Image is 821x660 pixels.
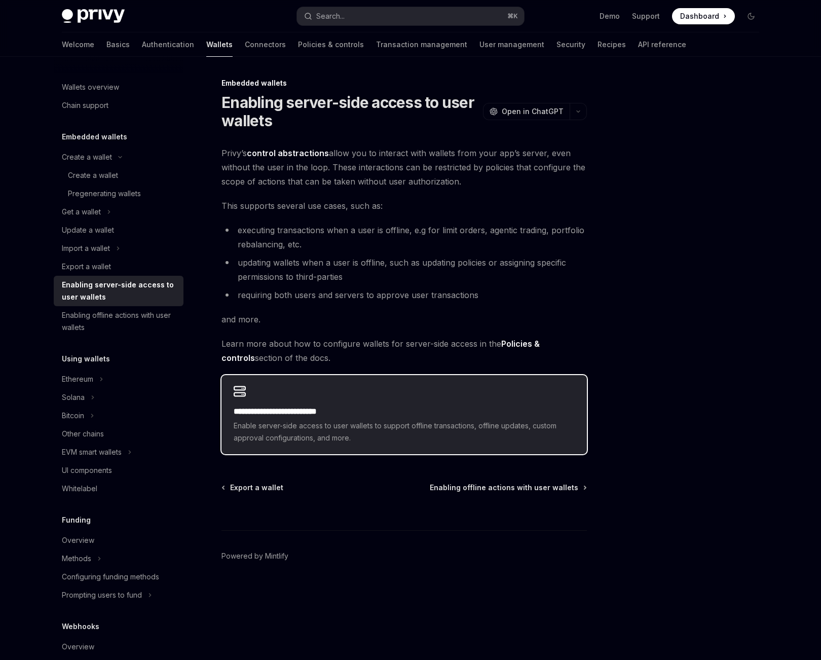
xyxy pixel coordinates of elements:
[54,425,183,443] a: Other chains
[598,32,626,57] a: Recipes
[62,464,112,476] div: UI components
[54,239,183,258] button: Import a wallet
[316,10,345,22] div: Search...
[62,641,94,653] div: Overview
[638,32,686,57] a: API reference
[68,188,141,200] div: Pregenerating wallets
[54,276,183,306] a: Enabling server-side access to user wallets
[54,549,183,568] button: Methods
[479,32,544,57] a: User management
[54,638,183,656] a: Overview
[54,461,183,480] a: UI components
[221,93,479,130] h1: Enabling server-side access to user wallets
[62,9,125,23] img: dark logo
[62,279,177,303] div: Enabling server-side access to user wallets
[680,11,719,21] span: Dashboard
[234,420,575,444] span: Enable server-side access to user wallets to support offline transactions, offline updates, custo...
[62,534,94,546] div: Overview
[430,483,586,493] a: Enabling offline actions with user wallets
[54,370,183,388] button: Ethereum
[556,32,585,57] a: Security
[54,586,183,604] button: Prompting users to fund
[62,99,108,112] div: Chain support
[221,312,587,326] span: and more.
[54,407,183,425] button: Bitcoin
[222,483,283,493] a: Export a wallet
[230,483,283,493] span: Export a wallet
[54,166,183,185] a: Create a wallet
[62,224,114,236] div: Update a wallet
[54,306,183,337] a: Enabling offline actions with user wallets
[62,410,84,422] div: Bitcoin
[62,373,93,385] div: Ethereum
[62,261,111,273] div: Export a wallet
[245,32,286,57] a: Connectors
[54,568,183,586] a: Configuring funding methods
[376,32,467,57] a: Transaction management
[62,391,85,404] div: Solana
[62,206,101,218] div: Get a wallet
[298,32,364,57] a: Policies & controls
[54,96,183,115] a: Chain support
[247,148,329,159] a: control abstractions
[54,203,183,221] button: Get a wallet
[54,480,183,498] a: Whitelabel
[54,185,183,203] a: Pregenerating wallets
[142,32,194,57] a: Authentication
[743,8,759,24] button: Toggle dark mode
[221,199,587,213] span: This supports several use cases, such as:
[632,11,660,21] a: Support
[62,131,127,143] h5: Embedded wallets
[221,551,288,561] a: Powered by Mintlify
[54,78,183,96] a: Wallets overview
[221,78,587,88] div: Embedded wallets
[54,388,183,407] button: Solana
[68,169,118,181] div: Create a wallet
[62,589,142,601] div: Prompting users to fund
[221,223,587,251] li: executing transactions when a user is offline, e.g for limit orders, agentic trading, portfolio r...
[54,443,183,461] button: EVM smart wallets
[62,81,119,93] div: Wallets overview
[62,242,110,254] div: Import a wallet
[62,571,159,583] div: Configuring funding methods
[62,353,110,365] h5: Using wallets
[507,12,518,20] span: ⌘ K
[221,337,587,365] span: Learn more about how to configure wallets for server-side access in the section of the docs.
[54,221,183,239] a: Update a wallet
[297,7,524,25] button: Search...⌘K
[62,151,112,163] div: Create a wallet
[672,8,735,24] a: Dashboard
[62,553,91,565] div: Methods
[430,483,578,493] span: Enabling offline actions with user wallets
[62,446,122,458] div: EVM smart wallets
[62,32,94,57] a: Welcome
[54,531,183,549] a: Overview
[221,146,587,189] span: Privy’s allow you to interact with wallets from your app’s server, even without the user in the l...
[62,309,177,334] div: Enabling offline actions with user wallets
[62,620,99,633] h5: Webhooks
[62,428,104,440] div: Other chains
[206,32,233,57] a: Wallets
[221,255,587,284] li: updating wallets when a user is offline, such as updating policies or assigning specific permissi...
[502,106,564,117] span: Open in ChatGPT
[221,288,587,302] li: requiring both users and servers to approve user transactions
[600,11,620,21] a: Demo
[54,258,183,276] a: Export a wallet
[62,514,91,526] h5: Funding
[483,103,570,120] button: Open in ChatGPT
[106,32,130,57] a: Basics
[54,148,183,166] button: Create a wallet
[62,483,97,495] div: Whitelabel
